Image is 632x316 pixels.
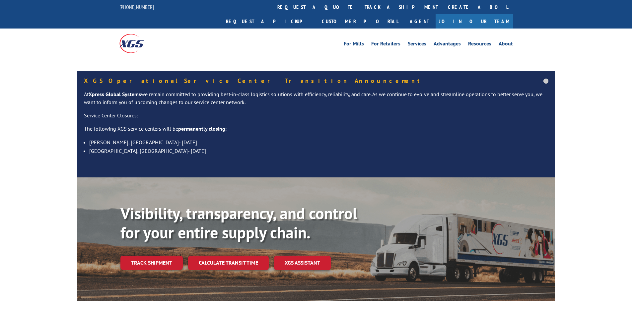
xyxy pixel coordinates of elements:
p: At we remain committed to providing best-in-class logistics solutions with efficiency, reliabilit... [84,91,548,112]
li: [PERSON_NAME], [GEOGRAPHIC_DATA]- [DATE] [89,138,548,147]
strong: Xpress Global Systems [89,91,141,97]
a: Track shipment [120,256,183,270]
a: Agent [403,14,436,29]
a: Advantages [434,41,461,48]
a: For Mills [344,41,364,48]
a: Customer Portal [317,14,403,29]
p: The following XGS service centers will be : [84,125,548,138]
a: Services [408,41,426,48]
a: Request a pickup [221,14,317,29]
a: Calculate transit time [188,256,269,270]
a: XGS ASSISTANT [274,256,331,270]
strong: permanently closing [178,125,225,132]
a: For Retailers [371,41,400,48]
a: Join Our Team [436,14,513,29]
h5: XGS Operational Service Center Transition Announcement [84,78,548,84]
a: Resources [468,41,491,48]
li: [GEOGRAPHIC_DATA], [GEOGRAPHIC_DATA]- [DATE] [89,147,548,155]
a: [PHONE_NUMBER] [119,4,154,10]
b: Visibility, transparency, and control for your entire supply chain. [120,203,357,243]
u: Service Center Closures: [84,112,138,119]
a: About [499,41,513,48]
